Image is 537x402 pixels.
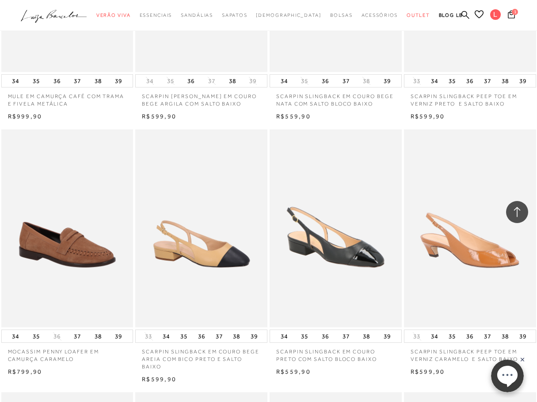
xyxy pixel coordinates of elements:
a: SCARPIN [PERSON_NAME] EM COURO BEGE ARGILA COM SALTO BAIXO [135,87,267,108]
a: SCARPIN SLINGBACK PEEP TOE EM VERNIZ CARAMELO E SALTO BAIXO [404,343,536,363]
button: 34 [160,330,172,342]
button: 34 [278,330,290,342]
button: 37 [340,75,352,87]
button: 39 [248,330,260,342]
a: SCARPIN SLINGBACK PEEP TOE EM VERNIZ CARAMELO E SALTO BAIXO SCARPIN SLINGBACK PEEP TOE EM VERNIZ ... [405,131,535,326]
button: 36 [319,330,331,342]
button: 35 [298,330,311,342]
span: R$599,90 [411,113,445,120]
button: 39 [517,330,529,342]
button: 34 [9,330,22,342]
button: 39 [112,75,125,87]
button: 35 [446,330,458,342]
span: R$599,90 [142,113,176,120]
button: 33 [411,332,423,341]
button: 38 [499,75,511,87]
button: 35 [164,77,177,85]
span: Sapatos [222,12,247,18]
button: 35 [298,77,311,85]
a: MOCASSIM PENNY LOAFER EM CAMURÇA CARAMELO MOCASSIM PENNY LOAFER EM CAMURÇA CARAMELO [2,131,133,326]
button: 36 [319,75,331,87]
button: 33 [142,332,155,341]
span: 1 [512,9,518,15]
button: 34 [9,75,22,87]
button: 36 [51,332,63,341]
button: 39 [112,330,125,342]
span: R$999,90 [8,113,42,120]
button: 39 [381,75,393,87]
a: categoryNavScreenReaderText [181,7,213,23]
a: SCARPIN SLINGBACK EM COURO PRETO COM SALTO BLOCO BAIXO SCARPIN SLINGBACK EM COURO PRETO COM SALTO... [270,131,401,326]
p: SCARPIN SLINGBACK EM COURO BEGE NATA COM SALTO BLOCO BAIXO [270,87,402,108]
button: 36 [51,75,63,87]
button: 36 [195,330,208,342]
button: 36 [464,330,476,342]
button: 38 [226,75,239,87]
button: 37 [213,330,225,342]
button: 34 [428,330,441,342]
a: SCARPIN SLINGBACK EM COURO BEGE AREIA COM BICO PRETO E SALTO BAIXO [135,343,267,370]
span: Essenciais [140,12,172,18]
button: 37 [481,75,494,87]
button: 35 [178,330,190,342]
a: noSubCategoriesText [256,7,321,23]
span: [DEMOGRAPHIC_DATA] [256,12,321,18]
button: 38 [499,330,511,342]
img: SCARPIN SLINGBACK PEEP TOE EM VERNIZ CARAMELO E SALTO BAIXO [405,131,535,326]
a: categoryNavScreenReaderText [362,7,398,23]
button: 37 [206,77,218,85]
button: 1 [505,10,518,22]
span: R$559,90 [276,113,311,120]
button: 35 [30,75,42,87]
a: BLOG LB [439,7,463,23]
button: 37 [71,330,84,342]
button: 34 [278,75,290,87]
span: Verão Viva [96,12,131,18]
button: 39 [381,330,393,342]
button: 35 [446,75,458,87]
button: 37 [71,75,84,87]
button: 37 [481,330,494,342]
span: R$599,90 [411,368,445,375]
button: 38 [92,75,104,87]
a: MOCASSIM PENNY LOAFER EM CAMURÇA CARAMELO [1,343,133,363]
span: Sandálias [181,12,213,18]
span: R$799,90 [8,368,42,375]
a: categoryNavScreenReaderText [407,7,430,23]
img: SCARPIN SLINGBACK EM COURO PRETO COM SALTO BLOCO BAIXO [270,131,401,326]
button: 34 [144,77,156,85]
button: L [486,9,505,23]
button: 38 [230,330,243,342]
a: SCARPIN SLINGBACK EM COURO PRETO COM SALTO BLOCO BAIXO [270,343,402,363]
a: categoryNavScreenReaderText [96,7,131,23]
button: 36 [464,75,476,87]
button: 34 [428,75,441,87]
button: 33 [411,77,423,85]
span: R$599,90 [142,375,176,383]
button: 39 [247,77,259,85]
span: Bolsas [330,12,353,18]
img: SCARPIN SLINGBACK EM COURO BEGE AREIA COM BICO PRETO E SALTO BAIXO [136,131,267,326]
button: 38 [360,77,373,85]
img: MOCASSIM PENNY LOAFER EM CAMURÇA CARAMELO [2,131,133,326]
span: Outlet [407,12,430,18]
a: categoryNavScreenReaderText [140,7,172,23]
button: 38 [360,330,373,342]
button: 39 [517,75,529,87]
a: SCARPIN SLINGBACK PEEP TOE EM VERNIZ PRETO E SALTO BAIXO [404,87,536,108]
button: 38 [92,330,104,342]
span: R$559,90 [276,368,311,375]
a: categoryNavScreenReaderText [330,7,353,23]
span: BLOG LB [439,12,463,18]
span: Acessórios [362,12,398,18]
p: MULE EM CAMURÇA CAFÉ COM TRAMA E FIVELA METÁLICA [1,87,133,108]
button: 35 [30,330,42,342]
a: SCARPIN SLINGBACK EM COURO BEGE AREIA COM BICO PRETO E SALTO BAIXO SCARPIN SLINGBACK EM COURO BEG... [136,131,267,326]
a: categoryNavScreenReaderText [222,7,247,23]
